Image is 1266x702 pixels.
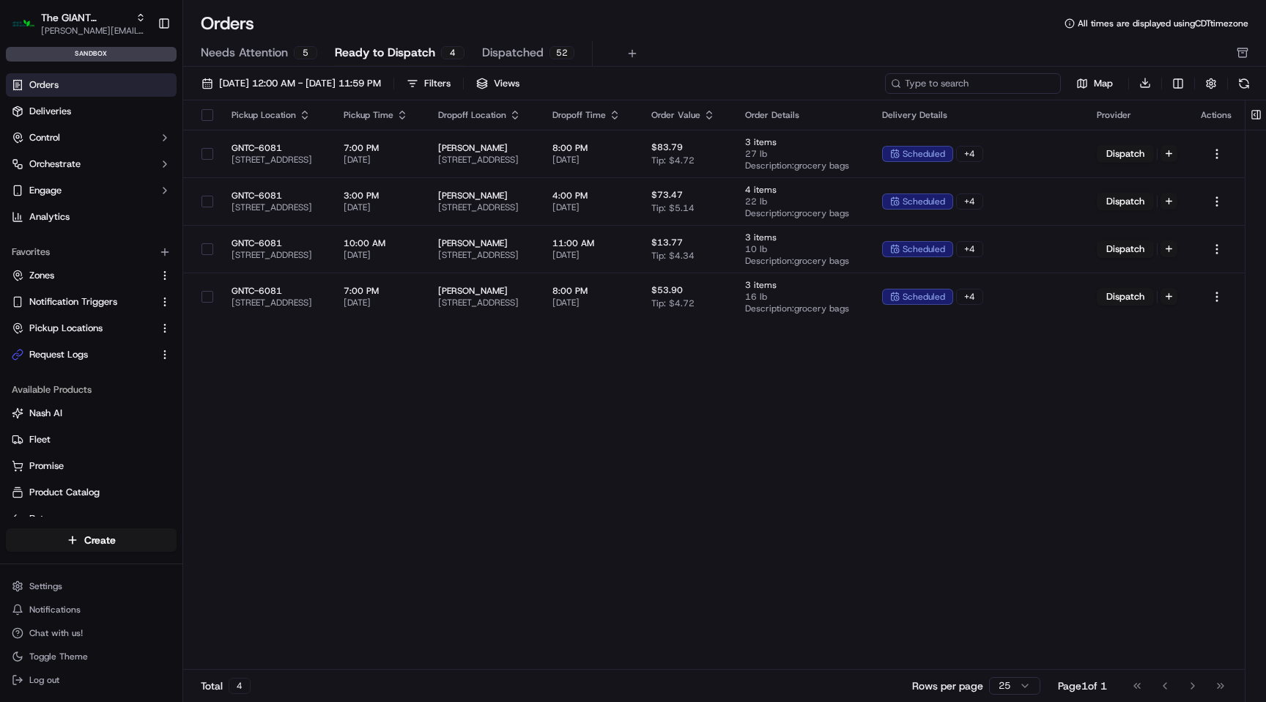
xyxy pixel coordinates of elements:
div: Total [201,678,251,694]
span: Tip: $5.14 [651,202,695,214]
div: Start new chat [50,140,240,155]
span: [DATE] [552,249,628,261]
div: + 4 [956,241,983,257]
button: Engage [6,179,177,202]
span: Settings [29,580,62,592]
span: [PERSON_NAME] [438,190,529,202]
div: Order Value [651,109,722,121]
span: $53.90 [651,284,683,296]
div: 📗 [15,214,26,226]
div: Page 1 of 1 [1058,679,1107,693]
span: $13.77 [651,237,683,248]
a: Request Logs [12,348,153,361]
span: Analytics [29,210,70,223]
button: The GIANT CompanyThe GIANT Company[PERSON_NAME][EMAIL_ADDRESS][DOMAIN_NAME] [6,6,152,41]
span: [STREET_ADDRESS] [438,154,529,166]
button: Zones [6,264,177,287]
span: Fleet [29,433,51,446]
a: Fleet [12,433,171,446]
a: Promise [12,459,171,473]
button: The GIANT Company [41,10,130,25]
a: Powered byPylon [103,248,177,259]
div: + 4 [956,289,983,305]
span: Create [84,533,116,547]
span: 3 items [745,232,859,243]
button: Settings [6,576,177,596]
div: sandbox [6,47,177,62]
button: Product Catalog [6,481,177,504]
span: Toggle Theme [29,651,88,662]
a: Orders [6,73,177,97]
button: Promise [6,454,177,478]
span: 7:00 PM [344,142,415,154]
span: [STREET_ADDRESS] [232,297,320,308]
span: GNTC-6081 [232,142,320,154]
span: [DATE] [344,297,415,308]
span: 27 lb [745,148,859,160]
div: 52 [549,46,574,59]
span: 11:00 AM [552,237,628,249]
button: Fleet [6,428,177,451]
button: [DATE] 12:00 AM - [DATE] 11:59 PM [195,73,388,94]
div: Provider [1097,109,1177,121]
button: Nash AI [6,402,177,425]
span: [PERSON_NAME] [438,142,529,154]
span: 3 items [745,279,859,291]
span: Tip: $4.72 [651,155,695,166]
span: 3:00 PM [344,190,415,202]
span: Request Logs [29,348,88,361]
div: Available Products [6,378,177,402]
img: The GIANT Company [12,12,35,35]
h1: Orders [201,12,254,35]
button: Start new chat [249,144,267,162]
span: [DATE] [344,249,415,261]
button: Toggle Theme [6,646,177,667]
button: Dispatch [1097,240,1154,258]
span: [DATE] [344,154,415,166]
span: 4 items [745,184,859,196]
span: 7:00 PM [344,285,415,297]
span: [DATE] 12:00 AM - [DATE] 11:59 PM [219,77,381,90]
input: Got a question? Start typing here... [38,95,264,110]
span: [DATE] [552,202,628,213]
span: Product Catalog [29,486,100,499]
a: Product Catalog [12,486,171,499]
div: + 4 [956,146,983,162]
button: Log out [6,670,177,690]
div: Dropoff Location [438,109,529,121]
span: 16 lb [745,291,859,303]
span: [PERSON_NAME] [438,237,529,249]
a: Zones [12,269,153,282]
span: Control [29,131,60,144]
span: Map [1094,77,1113,90]
a: Analytics [6,205,177,229]
span: Orchestrate [29,158,81,171]
span: 22 lb [745,196,859,207]
div: Actions [1201,109,1233,121]
div: 5 [294,46,317,59]
a: Returns [12,512,171,525]
div: + 4 [956,193,983,210]
span: Description: grocery bags [745,303,859,314]
span: [DATE] [552,154,628,166]
span: scheduled [903,291,945,303]
span: GNTC-6081 [232,190,320,202]
div: We're available if you need us! [50,155,185,166]
span: Orders [29,78,59,92]
div: Favorites [6,240,177,264]
span: Engage [29,184,62,197]
span: [STREET_ADDRESS] [438,297,529,308]
button: Request Logs [6,343,177,366]
span: 3 items [745,136,859,148]
span: scheduled [903,148,945,160]
span: Tip: $4.34 [651,250,695,262]
span: $83.79 [651,141,683,153]
span: scheduled [903,196,945,207]
img: 1736555255976-a54dd68f-1ca7-489b-9aae-adbdc363a1c4 [15,140,41,166]
span: [DATE] [344,202,415,213]
a: Pickup Locations [12,322,153,335]
span: All times are displayed using CDT timezone [1078,18,1248,29]
a: 💻API Documentation [118,207,241,233]
span: Notifications [29,604,81,616]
